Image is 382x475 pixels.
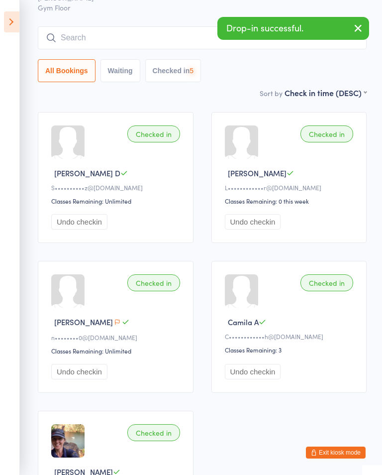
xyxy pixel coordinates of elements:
[100,59,140,82] button: Waiting
[228,168,286,178] span: [PERSON_NAME]
[54,317,113,327] span: [PERSON_NAME]
[127,424,180,441] div: Checked in
[38,26,367,49] input: Search
[306,447,366,459] button: Exit kiosk mode
[54,168,120,178] span: [PERSON_NAME] D
[127,274,180,291] div: Checked in
[300,274,353,291] div: Checked in
[228,317,259,327] span: Camila A
[51,333,183,342] div: n••••••••0@[DOMAIN_NAME]
[51,197,183,205] div: Classes Remaining: Unlimited
[38,2,367,12] span: Gym Floor
[51,364,107,379] button: Undo checkin
[51,183,183,192] div: S••••••••••z@[DOMAIN_NAME]
[225,346,357,354] div: Classes Remaining: 3
[51,424,85,458] img: image1713508264.png
[145,59,201,82] button: Checked in5
[225,197,357,205] div: Classes Remaining: 0 this week
[51,347,183,355] div: Classes Remaining: Unlimited
[225,214,281,230] button: Undo checkin
[217,17,369,40] div: Drop-in successful.
[260,88,283,98] label: Sort by
[225,332,357,341] div: C••••••••••••h@[DOMAIN_NAME]
[285,87,367,98] div: Check in time (DESC)
[190,67,193,75] div: 5
[225,183,357,192] div: L••••••••••••r@[DOMAIN_NAME]
[225,364,281,379] button: Undo checkin
[300,125,353,142] div: Checked in
[127,125,180,142] div: Checked in
[51,214,107,230] button: Undo checkin
[38,59,95,82] button: All Bookings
